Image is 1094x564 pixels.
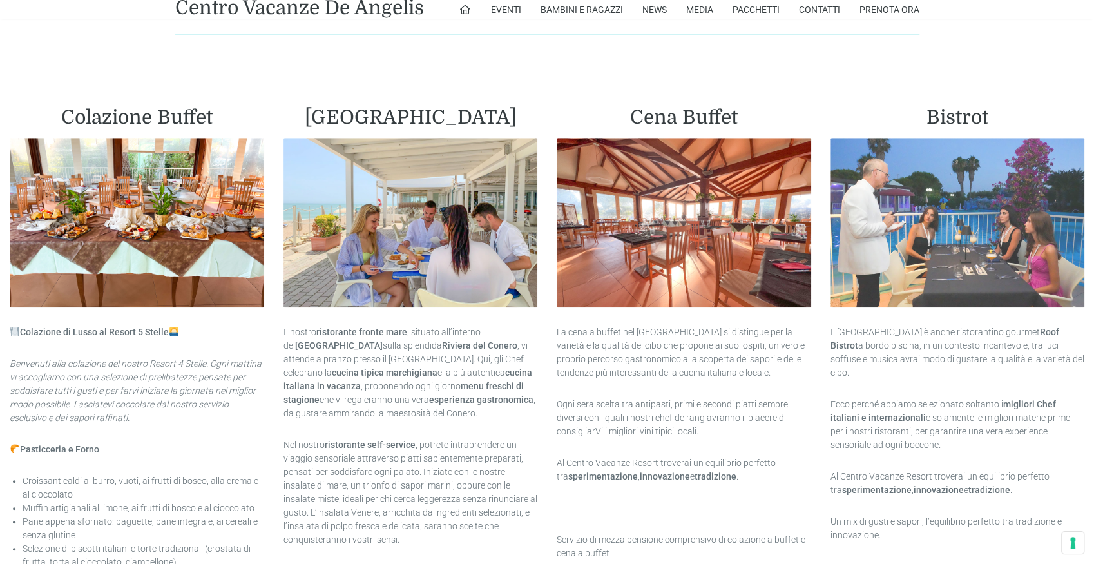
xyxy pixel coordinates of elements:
button: Le tue preferenze relative al consenso per le tecnologie di tracciamento [1062,532,1084,554]
p: Al Centro Vacanze Resort troverai un equilibrio perfetto tra , e . [557,456,811,483]
p: Ecco perché abbiamo selezionato soltanto i e solamente le migliori materie prime per i nostri ris... [830,398,1085,452]
p: Servizio di mezza pensione comprensivo di colazione a buffet e cena a buffet [557,533,811,560]
img: SalaColazioni2023_1920 [557,138,811,307]
img: 🍽️ [10,327,19,336]
strong: cucina tipica marchigiana [332,367,437,378]
p: Il nostro , situato all’interno del sulla splendida , vi attende a pranzo presso il [GEOGRAPHIC_D... [283,326,538,420]
strong: sperimentazione [842,485,912,495]
img: IsolaDeiDolci1920x1280 [10,138,264,307]
img: 🌅 [169,327,178,336]
p: La cena a buffet nel [GEOGRAPHIC_DATA] si distingue per la varietà e la qualità del cibo che prop... [557,326,811,380]
li: Muffin artigianali al limone, ai frutti di bosco e al cioccolato [23,501,264,515]
strong: tradizione [968,485,1010,495]
strong: innovazione [914,485,964,495]
li: Croissant caldi al burro, vuoti, ai frutti di bosco, alla crema e al cioccolato [23,474,264,501]
h2: Bistrot [830,106,1085,129]
h2: Cena Buffet [557,106,811,129]
li: Pane appena sfornato: baguette, pane integrale, ai cereali e senza glutine [23,515,264,542]
p: Al Centro Vacanze Resort troverai un equilibrio perfetto tra , e . [830,470,1085,497]
strong: ristorante self-service [325,440,416,450]
img: DinnerMiss1920x1280 [830,138,1085,307]
b: Pasticceria e Forno [20,444,99,454]
strong: innovazione [640,471,690,481]
p: Ogni sera scelta tra antipasti, primi e secondi piatti sempre diversi con i quali i nostri chef d... [557,398,811,438]
h2: [GEOGRAPHIC_DATA] [283,106,538,129]
p: Il [GEOGRAPHIC_DATA] è anche ristorantino gourmet a bordo piscina, in un contesto incantevole, tr... [830,326,1085,380]
strong: ristorante fronte mare [316,327,407,337]
strong: [GEOGRAPHIC_DATA] [295,340,383,351]
strong: esperienza gastronomica [429,394,533,405]
strong: Riviera del Conero [442,340,517,351]
strong: tradizione [695,471,736,481]
p: Nel nostro , potrete intraprendere un viaggio sensoriale attraverso piatti sapientemente preparat... [283,438,538,547]
img: 🥐 [10,444,19,453]
p: Un mix di gusti e sapori, l’equilibrio perfetto tra tradizione e innovazione. [830,515,1085,542]
b: Colazione di Lusso al Resort 5 Stelle [20,327,169,337]
strong: sperimentazione [568,471,638,481]
h2: Colazione Buffet [10,106,264,129]
i: Benvenuti alla colazione del nostro Resort 4 Stelle. Ogni mattina vi accogliamo con una selezione... [10,358,262,423]
img: BEACHFRINDLUNCH1920X1280 [283,138,538,307]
